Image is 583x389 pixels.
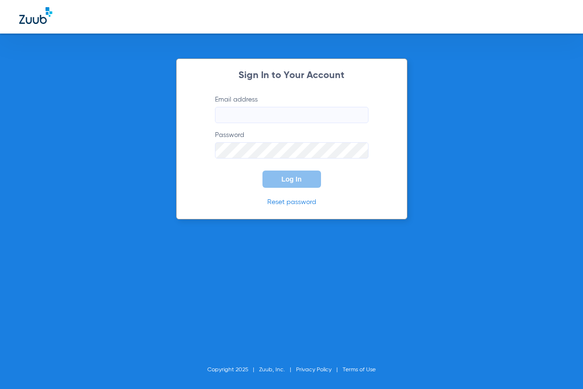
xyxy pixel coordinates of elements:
[19,7,52,24] img: Zuub Logo
[207,365,259,375] li: Copyright 2025
[215,142,369,159] input: Password
[215,107,369,123] input: Email address
[343,367,376,373] a: Terms of Use
[296,367,332,373] a: Privacy Policy
[267,199,316,206] a: Reset password
[262,171,321,188] button: Log In
[215,130,369,159] label: Password
[282,175,302,183] span: Log In
[215,95,369,123] label: Email address
[201,71,383,80] h2: Sign In to Your Account
[259,365,296,375] li: Zuub, Inc.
